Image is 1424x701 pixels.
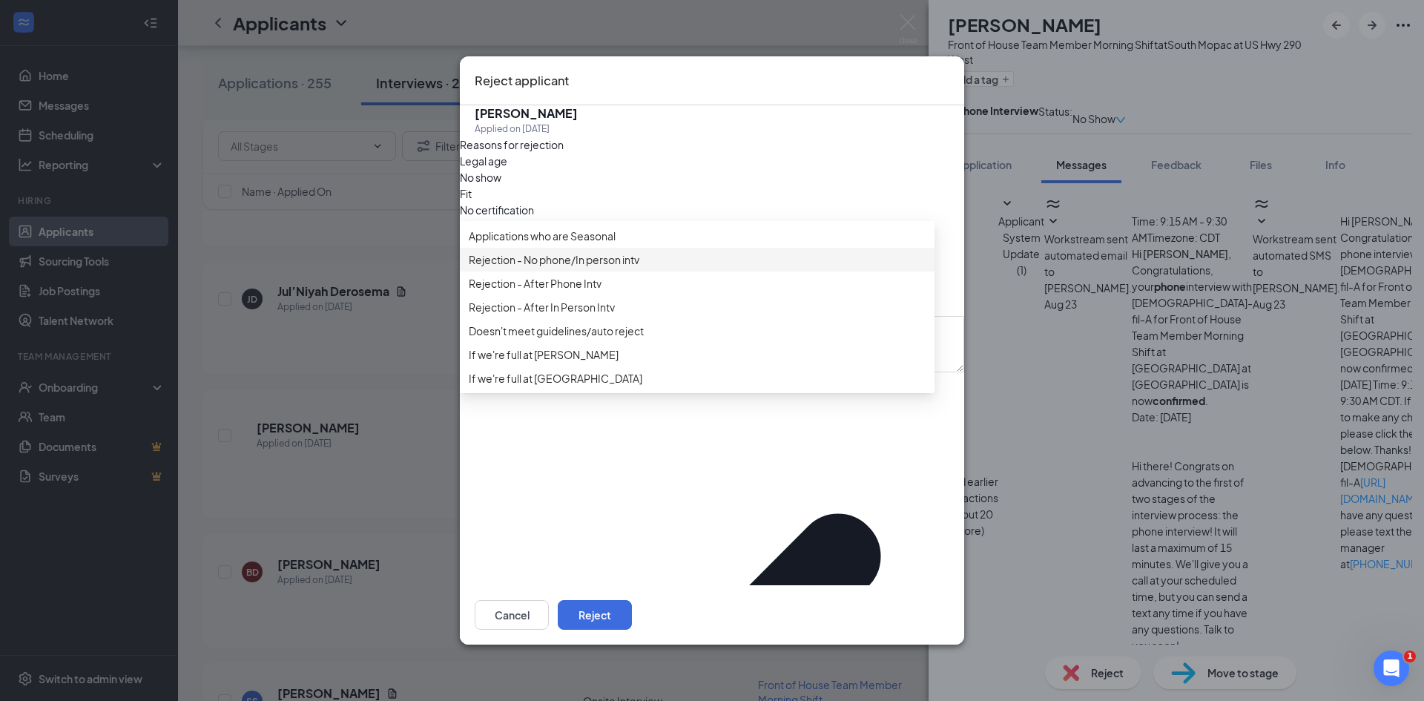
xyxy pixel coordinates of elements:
span: Legal age [460,153,507,169]
span: Rejection - After Phone Intv [469,275,601,292]
h3: Reject applicant [475,71,569,90]
span: 1 [1404,651,1416,662]
span: Rejection - After In Person Intv [469,299,615,315]
iframe: Intercom live chat [1374,651,1409,686]
span: No show [460,169,501,185]
span: Applications who are Seasonal [469,228,616,244]
span: Reasons for rejection [460,138,564,151]
span: Doesn't meet guidelines/auto reject [469,323,644,339]
span: Rejection - No phone/In person intv [469,251,639,268]
span: If we're full at [PERSON_NAME] [469,346,619,363]
span: If we're full at [GEOGRAPHIC_DATA] [469,370,642,386]
div: Applied on [DATE] [475,122,578,136]
span: No certification [460,202,534,218]
span: Availability [460,218,511,234]
h5: [PERSON_NAME] [475,105,578,122]
span: Fit [460,185,472,202]
button: Cancel [475,600,549,630]
button: Reject [558,600,632,630]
